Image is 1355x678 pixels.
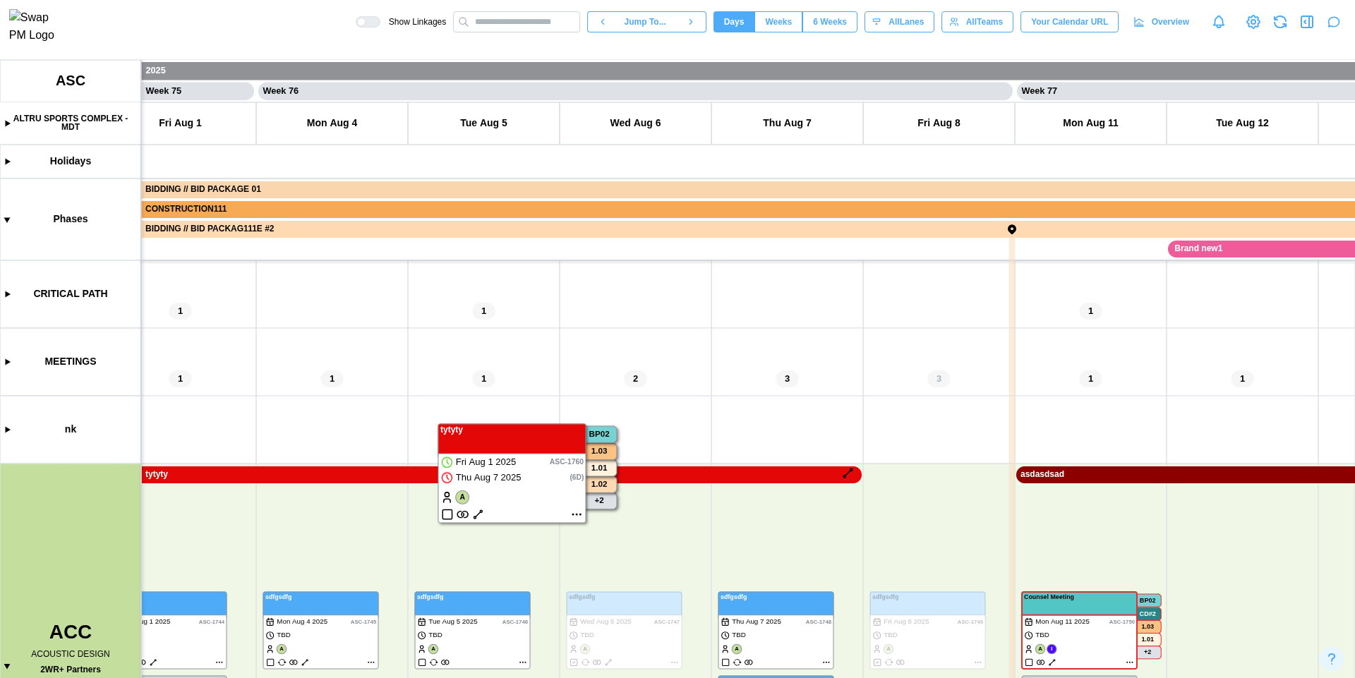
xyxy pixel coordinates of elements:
button: Your Calendar URL [1020,11,1119,32]
button: 6 Weeks [802,11,857,32]
span: Jump To... [625,12,666,32]
a: View Project [1243,12,1263,32]
span: 6 Weeks [813,12,847,32]
span: Weeks [765,12,792,32]
button: Days [713,11,755,32]
img: Swap PM Logo [9,9,66,44]
a: Notifications [1207,10,1231,34]
span: Your Calendar URL [1031,12,1108,32]
button: AllLanes [865,11,934,32]
button: AllTeams [941,11,1013,32]
span: Overview [1152,12,1189,32]
button: Jump To... [618,11,675,32]
button: Refresh Grid [1270,12,1290,32]
button: Open project assistant [1324,12,1344,32]
span: Show Linkages [380,16,446,28]
a: Overview [1126,11,1200,32]
button: Open Drawer [1297,12,1317,32]
span: All Lanes [889,12,924,32]
span: All Teams [966,12,1003,32]
button: Weeks [754,11,802,32]
span: Days [724,12,745,32]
